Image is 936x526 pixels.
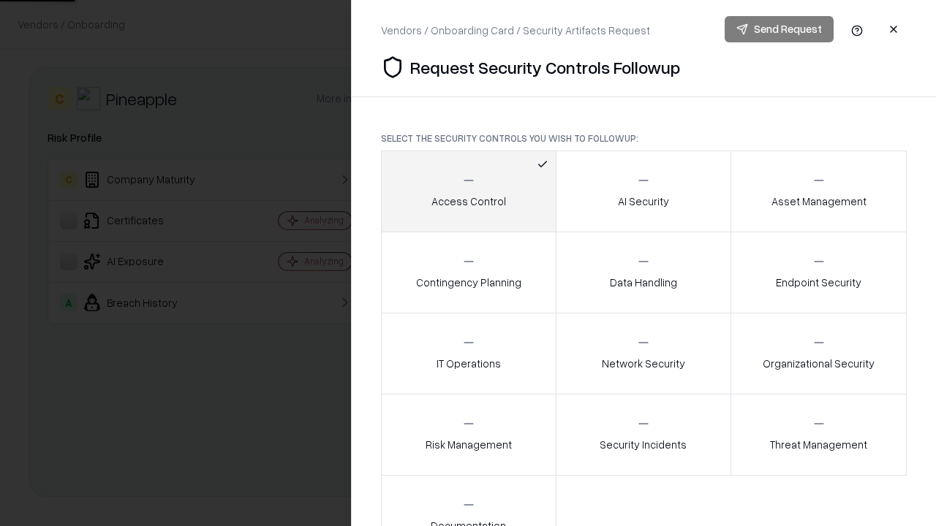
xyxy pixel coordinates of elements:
[556,394,732,476] button: Security Incidents
[381,132,907,145] p: Select the security controls you wish to followup:
[731,232,907,313] button: Endpoint Security
[426,437,512,452] p: Risk Management
[600,437,687,452] p: Security Incidents
[381,313,556,394] button: IT Operations
[381,150,556,232] button: Access Control
[731,313,907,394] button: Organizational Security
[763,356,875,371] p: Organizational Security
[556,313,732,394] button: Network Security
[771,194,867,209] p: Asset Management
[416,275,521,290] p: Contingency Planning
[431,194,506,209] p: Access Control
[410,56,680,79] p: Request Security Controls Followup
[610,275,677,290] p: Data Handling
[381,394,556,476] button: Risk Management
[618,194,669,209] p: AI Security
[556,150,732,232] button: AI Security
[381,232,556,313] button: Contingency Planning
[731,150,907,232] button: Asset Management
[556,232,732,313] button: Data Handling
[381,23,650,38] div: Vendors / Onboarding Card / Security Artifacts Request
[776,275,861,290] p: Endpoint Security
[602,356,685,371] p: Network Security
[731,394,907,476] button: Threat Management
[437,356,501,371] p: IT Operations
[770,437,867,452] p: Threat Management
